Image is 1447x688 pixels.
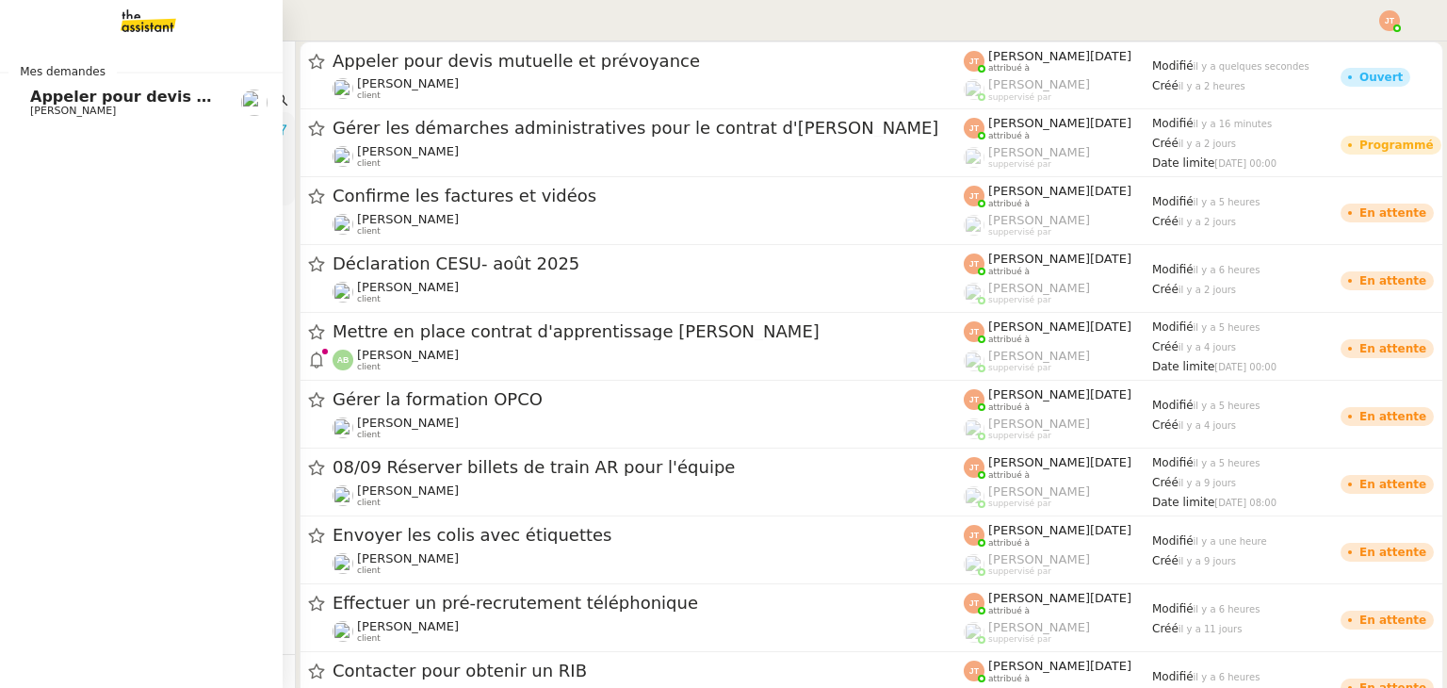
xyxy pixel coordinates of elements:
[333,146,353,167] img: users%2Fjeuj7FhI7bYLyCU6UIN9LElSS4x1%2Favatar%2F1678820456145.jpeg
[1179,556,1236,566] span: il y a 9 jours
[964,622,984,643] img: users%2FoFdbodQ3TgNoWt9kP3GXAs5oaCq1%2Favatar%2Fprofile-pic.png
[964,387,1152,412] app-user-label: attribué à
[1152,340,1179,353] span: Créé
[357,90,381,101] span: client
[357,483,459,498] span: [PERSON_NAME]
[1214,362,1276,372] span: [DATE] 00:00
[964,351,984,371] img: users%2FoFdbodQ3TgNoWt9kP3GXAs5oaCq1%2Favatar%2Fprofile-pic.png
[964,417,1152,441] app-user-label: suppervisé par
[1152,195,1194,208] span: Modifié
[357,158,381,169] span: client
[988,402,1030,413] span: attribué à
[1359,547,1426,558] div: En attente
[988,484,1090,499] span: [PERSON_NAME]
[1359,614,1426,626] div: En attente
[357,633,381,644] span: client
[357,551,459,565] span: [PERSON_NAME]
[333,459,964,476] span: 08/09 Réserver billets de train AR pour l'équipe
[357,430,381,440] span: client
[988,63,1030,74] span: attribué à
[988,606,1030,616] span: attribué à
[1179,624,1243,634] span: il y a 11 jours
[964,281,1152,305] app-user-label: suppervisé par
[30,88,398,106] span: Appeler pour devis mutuelle et prévoyance
[357,76,459,90] span: [PERSON_NAME]
[988,213,1090,227] span: [PERSON_NAME]
[333,416,964,440] app-user-detailed-label: client
[988,267,1030,277] span: attribué à
[964,147,984,168] img: users%2FyQfMwtYgTqhRP2YHWHmG2s2LYaD3%2Favatar%2Fprofile-pic.png
[988,455,1131,469] span: [PERSON_NAME][DATE]
[988,199,1030,209] span: attribué à
[1359,207,1426,219] div: En attente
[1359,72,1403,83] div: Ouvert
[964,252,1152,276] app-user-label: attribué à
[357,362,381,372] span: client
[964,661,984,681] img: svg
[1152,360,1214,373] span: Date limite
[964,49,1152,74] app-user-label: attribué à
[1152,137,1179,150] span: Créé
[1194,197,1260,207] span: il y a 5 heures
[1152,602,1194,615] span: Modifié
[988,159,1051,170] span: suppervisé par
[1194,119,1273,129] span: il y a 16 minutes
[988,566,1051,577] span: suppervisé par
[988,659,1131,673] span: [PERSON_NAME][DATE]
[1194,672,1260,682] span: il y a 6 heures
[964,186,984,206] img: svg
[1152,496,1214,509] span: Date limite
[964,523,1152,548] app-user-label: attribué à
[988,92,1051,103] span: suppervisé par
[964,79,984,100] img: users%2FoFdbodQ3TgNoWt9kP3GXAs5oaCq1%2Favatar%2Fprofile-pic.png
[964,455,1152,480] app-user-label: attribué à
[333,350,353,370] img: svg
[964,51,984,72] img: svg
[333,120,964,137] span: Gérer les démarches administratives pour le contrat d'[PERSON_NAME]
[333,212,964,237] app-user-detailed-label: client
[1194,604,1260,614] span: il y a 6 heures
[1152,418,1179,432] span: Créé
[988,431,1051,441] span: suppervisé par
[1152,399,1194,412] span: Modifié
[964,659,1152,683] app-user-label: attribué à
[988,49,1131,63] span: [PERSON_NAME][DATE]
[30,105,116,117] span: [PERSON_NAME]
[1179,81,1245,91] span: il y a 2 heures
[1179,217,1236,227] span: il y a 2 jours
[1194,401,1260,411] span: il y a 5 heures
[1179,342,1236,352] span: il y a 4 jours
[357,619,459,633] span: [PERSON_NAME]
[1179,420,1236,431] span: il y a 4 jours
[1152,59,1194,73] span: Modifié
[964,484,1152,509] app-user-label: suppervisé par
[357,280,459,294] span: [PERSON_NAME]
[964,620,1152,645] app-user-label: suppervisé par
[988,252,1131,266] span: [PERSON_NAME][DATE]
[1179,139,1236,149] span: il y a 2 jours
[333,76,964,101] app-user-detailed-label: client
[357,144,459,158] span: [PERSON_NAME]
[964,552,1152,577] app-user-label: suppervisé par
[333,483,964,508] app-user-detailed-label: client
[964,118,984,139] img: svg
[964,591,1152,615] app-user-label: attribué à
[988,349,1090,363] span: [PERSON_NAME]
[1152,263,1194,276] span: Modifié
[964,554,984,575] img: users%2FoFdbodQ3TgNoWt9kP3GXAs5oaCq1%2Favatar%2Fprofile-pic.png
[357,416,459,430] span: [PERSON_NAME]
[964,525,984,546] img: svg
[1379,10,1400,31] img: svg
[241,90,268,116] img: users%2FdHO1iM5N2ObAeWsI96eSgBoqS9g1%2Favatar%2Fdownload.png
[333,348,964,372] app-user-detailed-label: client
[1194,61,1309,72] span: il y a quelques secondes
[333,53,964,70] span: Appeler pour devis mutuelle et prévoyance
[1152,476,1179,489] span: Créé
[964,254,984,274] img: svg
[1214,158,1276,169] span: [DATE] 00:00
[964,486,984,507] img: users%2FoFdbodQ3TgNoWt9kP3GXAs5oaCq1%2Favatar%2Fprofile-pic.png
[333,527,964,544] span: Envoyer les colis avec étiquettes
[333,418,353,438] img: users%2F3XW7N0tEcIOoc8sxKxWqDcFn91D2%2Favatar%2F5653ca14-9fea-463f-a381-ec4f4d723a3b
[988,227,1051,238] span: suppervisé par
[1359,139,1434,151] div: Programmé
